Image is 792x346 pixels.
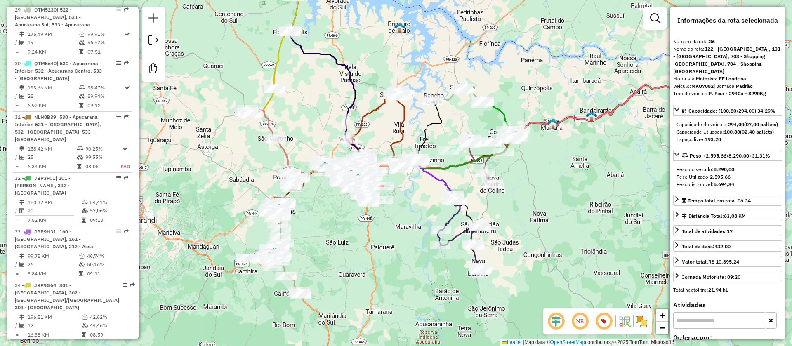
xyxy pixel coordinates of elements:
[673,16,782,24] h4: Informações da rota selecionada
[691,83,714,89] strong: MKU7082
[19,40,24,45] i: Total de Atividades
[673,271,782,282] a: Jornada Motorista: 09:20
[87,101,124,110] td: 09:12
[682,228,733,234] span: Total de atividades:
[27,198,81,207] td: 150,32 KM
[15,7,90,28] span: | 522 - [GEOGRAPHIC_DATA], 531 - Apucarana Sul, 533 - Apucarana
[27,207,81,215] td: 20
[79,49,83,54] i: Tempo total em rota
[647,10,663,26] a: Exibir filtros
[19,262,24,267] i: Total de Atividades
[676,121,779,128] div: Capacidade do veículo:
[125,32,130,37] i: Rota otimizada
[673,45,782,75] div: Nome da rota:
[709,90,766,97] strong: F. Fixa - 294Cx - 8290Kg
[79,262,85,267] i: % de utilização da cubagem
[15,60,102,81] span: | 530 - Apucarana Interior, 532 - Apucarana Centro, 533 - [GEOGRAPHIC_DATA]
[123,146,128,151] i: Rota otimizada
[27,145,77,153] td: 158,42 KM
[27,252,78,260] td: 99,78 KM
[79,103,83,108] i: Tempo total em rota
[124,7,129,12] em: Rota exportada
[87,260,128,268] td: 50,16%
[145,60,162,79] a: Criar modelo
[15,228,94,249] span: | 160 - [GEOGRAPHIC_DATA], 161 - [GEOGRAPHIC_DATA], 212 - Assaí
[15,60,102,81] span: 30 -
[19,155,24,160] i: Total de Atividades
[116,175,121,180] em: Opções
[27,84,79,92] td: 193,66 KM
[320,161,330,172] img: Cambé
[714,181,734,187] strong: 5.694,34
[116,61,121,66] em: Opções
[673,210,782,221] a: Distância Total:63,08 KM
[15,92,19,100] td: /
[728,121,744,127] strong: 294,00
[744,121,778,127] strong: (07,00 pallets)
[87,252,128,260] td: 46,74%
[353,174,363,184] img: 708 UDC Light Londrina Centro
[130,282,135,287] em: Rota exportada
[346,169,356,180] img: Warecloud Londrina II
[79,40,85,45] i: % de utilização da cubagem
[116,7,121,12] em: Opções
[19,200,24,205] i: Distância Total
[15,282,121,311] span: | 301 - [GEOGRAPHIC_DATA], 302 - [GEOGRAPHIC_DATA]/[GEOGRAPHIC_DATA], 303 - [GEOGRAPHIC_DATA]
[682,212,746,220] div: Distância Total:
[34,7,57,13] span: QTM5230
[676,173,779,181] div: Peso Utilizado:
[27,48,79,56] td: 9,24 KM
[27,101,79,110] td: 6,92 KM
[15,101,19,110] td: =
[710,174,731,180] strong: 2.595,66
[673,82,782,90] div: Veículo:
[87,48,124,56] td: 07:51
[87,92,124,100] td: 89,94%
[19,254,24,259] i: Distância Total
[673,38,782,45] div: Número da rota:
[120,162,130,171] td: FAD
[90,198,129,207] td: 54,41%
[77,155,83,160] i: % de utilização da cubagem
[724,129,740,135] strong: 100,80
[82,323,88,328] i: % de utilização da cubagem
[708,287,728,293] strong: 21,94 hL
[673,162,782,191] div: Peso: (2.595,66/8.290,00) 31,31%
[27,38,79,47] td: 19
[85,162,120,171] td: 08:05
[15,321,19,330] td: /
[523,339,524,345] span: |
[27,216,81,224] td: 7,52 KM
[379,164,390,175] img: CDD Londrina
[673,105,782,116] a: Capacidade: (100,80/294,00) 34,29%
[682,243,731,250] div: Total de itens:
[145,10,162,28] a: Nova sessão e pesquisa
[79,94,85,99] i: % de utilização da cubagem
[85,145,120,153] td: 90,25%
[502,339,522,345] a: Leaflet
[727,228,733,234] strong: 17
[724,213,746,219] span: 63,08 KM
[660,310,665,320] span: +
[656,309,668,322] a: Zoom in
[34,175,55,181] span: JBP3F01
[27,92,79,100] td: 28
[736,83,753,89] strong: Padrão
[15,282,121,311] span: 34 -
[15,48,19,56] td: =
[673,150,782,161] a: Peso: (2.595,66/8.290,00) 31,31%
[19,315,24,320] i: Distância Total
[740,129,774,135] strong: (02,40 pallets)
[673,240,782,252] a: Total de itens:432,00
[508,131,519,141] img: Cornélio Procópio
[34,114,56,120] span: NLH0B39
[124,175,129,180] em: Rota exportada
[90,216,129,224] td: 09:13
[673,256,782,267] a: Valor total:R$ 10.895,24
[77,164,81,169] i: Tempo total em rota
[82,208,88,213] i: % de utilização da cubagem
[673,46,780,74] strong: 122 - [GEOGRAPHIC_DATA], 131 - [GEOGRAPHIC_DATA], 703 - Shopping [GEOGRAPHIC_DATA], 704 - Shoppin...
[90,331,129,339] td: 08:59
[673,225,782,236] a: Total de atividades:17
[550,339,585,345] a: OpenStreetMap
